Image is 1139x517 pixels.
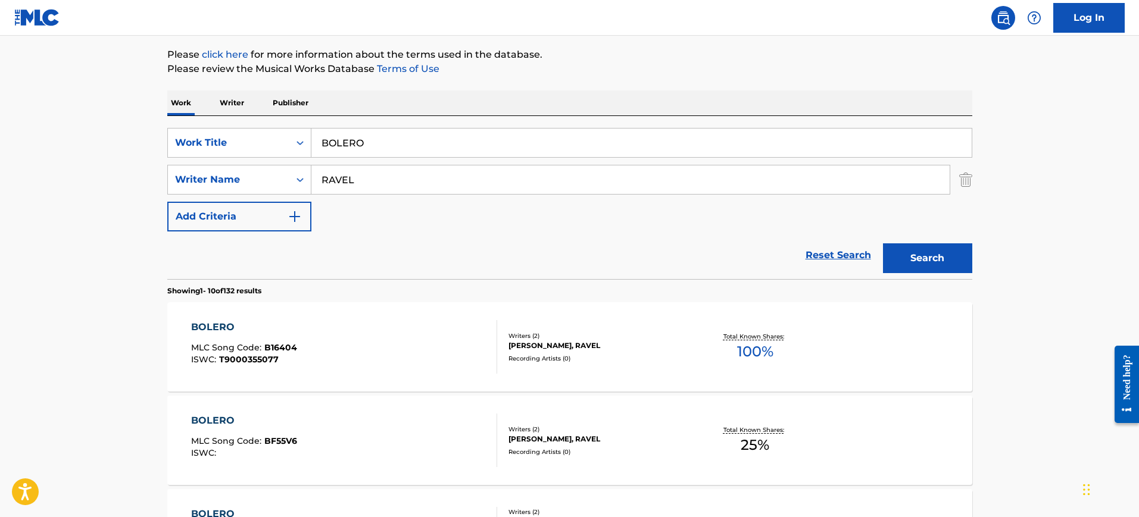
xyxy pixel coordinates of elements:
div: Work Title [175,136,282,150]
div: Writer Name [175,173,282,187]
button: Search [883,243,972,273]
a: Public Search [991,6,1015,30]
img: MLC Logo [14,9,60,26]
button: Add Criteria [167,202,311,231]
div: Writers ( 2 ) [508,507,688,516]
p: Total Known Shares: [723,332,787,341]
div: Drag [1083,472,1090,507]
p: Writer [216,90,248,115]
div: Recording Artists ( 0 ) [508,354,688,363]
a: Reset Search [800,242,877,268]
div: BOLERO [191,413,297,428]
img: 9d2ae6d4665cec9f34b9.svg [288,209,302,224]
iframe: Resource Center [1106,337,1139,433]
p: Showing 1 - 10 of 132 results [167,286,261,296]
a: BOLEROMLC Song Code:BF55V6ISWC:Writers (2)[PERSON_NAME], RAVELRecording Artists (0)Total Known Sh... [167,396,972,485]
form: Search Form [167,128,972,279]
span: B16404 [264,342,297,353]
div: Help [1022,6,1046,30]
a: Terms of Use [375,63,439,74]
p: Please for more information about the terms used in the database. [167,48,972,62]
span: 25 % [741,434,769,456]
p: Publisher [269,90,312,115]
span: BF55V6 [264,435,297,446]
img: Delete Criterion [959,165,972,195]
img: help [1027,11,1041,25]
div: [PERSON_NAME], RAVEL [508,434,688,444]
p: Total Known Shares: [723,425,787,434]
span: ISWC : [191,354,219,365]
p: Please review the Musical Works Database [167,62,972,76]
div: [PERSON_NAME], RAVEL [508,340,688,351]
span: T9000355077 [219,354,279,365]
iframe: Chat Widget [1079,460,1139,517]
p: Work [167,90,195,115]
span: MLC Song Code : [191,342,264,353]
span: 100 % [737,341,773,362]
div: Writers ( 2 ) [508,331,688,340]
a: BOLEROMLC Song Code:B16404ISWC:T9000355077Writers (2)[PERSON_NAME], RAVELRecording Artists (0)Tot... [167,302,972,391]
div: Recording Artists ( 0 ) [508,447,688,456]
div: BOLERO [191,320,297,334]
a: click here [202,49,248,60]
span: ISWC : [191,447,219,458]
a: Log In [1053,3,1125,33]
span: MLC Song Code : [191,435,264,446]
div: Writers ( 2 ) [508,425,688,434]
img: search [996,11,1010,25]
